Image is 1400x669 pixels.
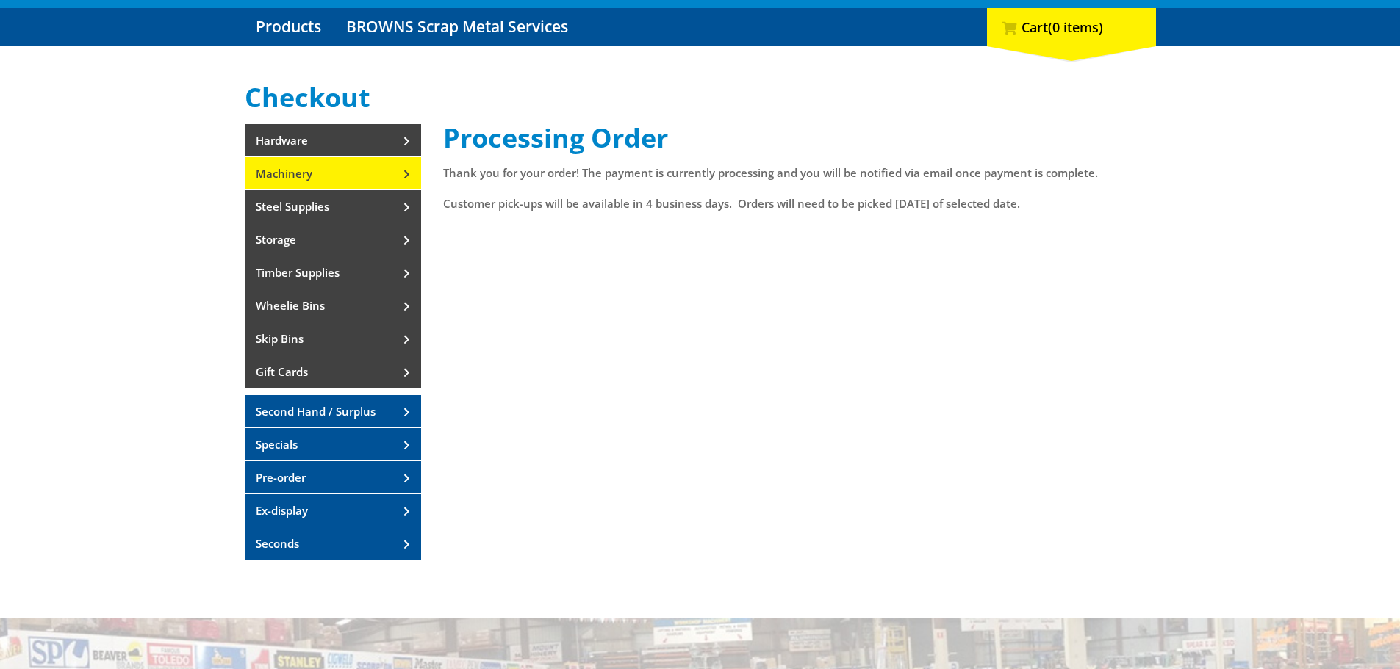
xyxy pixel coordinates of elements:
[245,527,421,560] a: View all Seconds products
[245,8,332,46] a: Go to the Products page
[245,223,421,256] a: Go to the Storage page
[245,157,421,189] a: Go to the Machinery page
[245,83,1156,112] h1: Checkout
[245,124,421,156] a: Go to the Hardware page
[335,8,579,46] a: Go to the BROWNS Scrap Metal Services page
[245,355,421,388] a: Go to the Gift Cards page
[245,322,421,355] a: Go to the Skip Bins page
[245,289,421,322] a: Go to the Wheelie Bins page
[987,8,1156,46] div: Cart
[245,190,421,223] a: Go to the Steel Supplies page
[245,461,421,493] a: View all Pre-order products
[1048,18,1103,36] span: (0 items)
[443,123,1156,153] h1: Processing Order
[443,164,1156,181] p: Thank you for your order! The payment is currently processing and you will be notified via email ...
[443,195,1156,212] p: Customer pick-ups will be available in 4 business days. Orders will need to be picked [DATE] of s...
[245,395,421,427] a: View all Second Hand / Surplus products
[245,428,421,460] a: View all Specials products
[245,494,421,527] a: View all Ex-display products
[245,256,421,289] a: Go to the Timber Supplies page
